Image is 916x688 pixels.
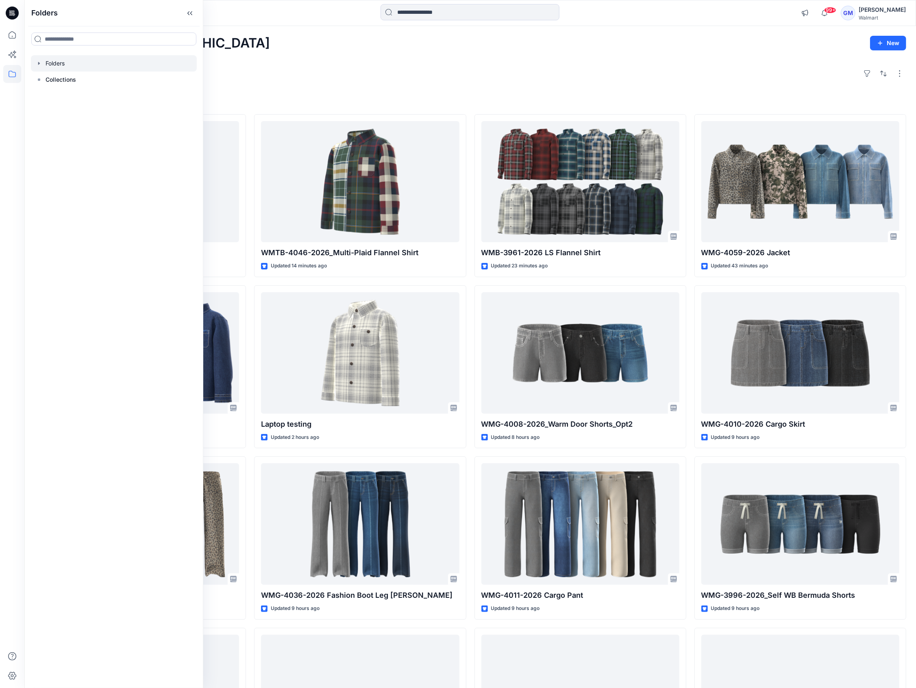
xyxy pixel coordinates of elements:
h4: Styles [34,96,906,106]
p: WMTB-4046-2026_Multi-Plaid Flannel Shirt [261,247,459,258]
p: Collections [46,75,76,85]
p: Updated 14 minutes ago [271,262,327,270]
p: WMG-4008-2026_Warm Door Shorts_Opt2 [481,419,679,430]
p: Laptop testing [261,419,459,430]
p: Updated 9 hours ago [711,604,760,613]
p: Updated 9 hours ago [271,604,320,613]
p: Updated 9 hours ago [711,433,760,442]
p: Updated 2 hours ago [271,433,319,442]
p: WMG-4010-2026 Cargo Skirt [701,419,899,430]
div: Walmart [859,15,906,21]
a: WMG-4059-2026 Jacket [701,121,899,243]
p: WMG-4059-2026 Jacket [701,247,899,258]
p: Updated 43 minutes ago [711,262,768,270]
p: WMG-4036-2026 Fashion Boot Leg [PERSON_NAME] [261,590,459,601]
div: [PERSON_NAME] [859,5,906,15]
a: WMG-4008-2026_Warm Door Shorts_Opt2 [481,292,679,414]
p: WMB-3961-2026 LS Flannel Shirt [481,247,679,258]
button: New [870,36,906,50]
a: WMG-4036-2026 Fashion Boot Leg Jean [261,463,459,585]
a: WMG-4011-2026 Cargo Pant [481,463,679,585]
a: WMG-4010-2026 Cargo Skirt [701,292,899,414]
span: 99+ [824,7,836,13]
a: WMB-3961-2026 LS Flannel Shirt [481,121,679,243]
a: WMTB-4046-2026_Multi-Plaid Flannel Shirt [261,121,459,243]
p: Updated 8 hours ago [491,433,540,442]
a: Laptop testing [261,292,459,414]
a: WMG-3996-2026_Self WB Bermuda Shorts [701,463,899,585]
div: GM [841,6,855,20]
p: WMG-3996-2026_Self WB Bermuda Shorts [701,590,899,601]
p: Updated 9 hours ago [491,604,540,613]
p: Updated 23 minutes ago [491,262,548,270]
p: WMG-4011-2026 Cargo Pant [481,590,679,601]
